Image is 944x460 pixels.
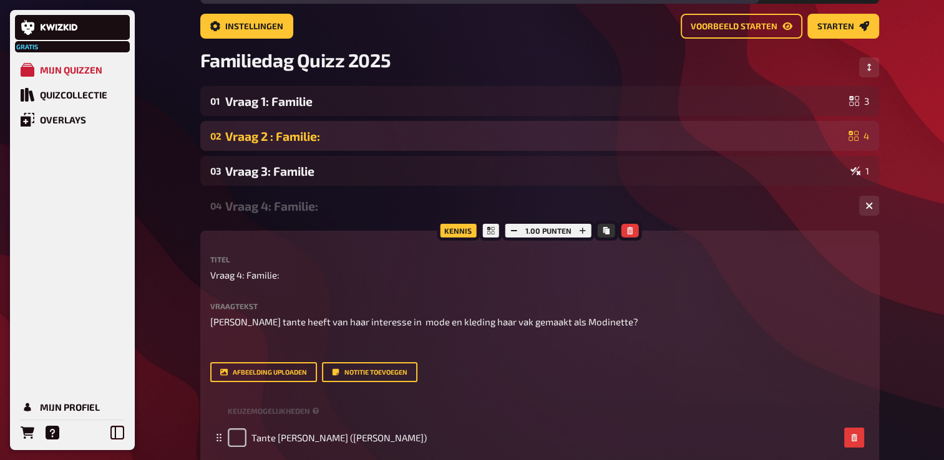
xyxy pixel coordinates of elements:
[598,224,615,237] button: Kopiëren
[859,57,879,77] button: Volgorde aanpassen
[210,316,638,327] span: [PERSON_NAME] tante heeft van haar interesse in mode en kleding haar vak gemaakt als Modinette?
[15,57,130,82] a: Mijn quizzen
[849,96,869,106] div: 3
[40,420,65,445] a: Help
[40,64,102,75] div: Mijn quizzen
[210,130,220,141] div: 02
[437,221,479,241] div: Kennis
[502,221,595,241] div: 1.00 punten
[225,22,283,31] span: Instellingen
[228,406,310,416] span: Keuzemogelijkheden
[691,22,777,31] span: Voorbeeld starten
[210,268,280,282] span: Vraag 4: Familie:
[15,107,130,132] a: Overlays
[849,131,869,141] div: 4
[40,89,107,100] div: Quizcollectie
[225,199,849,213] div: Vraag 4: Familie:
[817,22,854,31] span: Starten
[15,395,130,419] a: Mijn profiel
[200,49,391,71] span: Familiedag Quizz 2025
[210,256,869,263] label: Titel
[210,165,220,176] div: 03
[40,401,100,413] div: Mijn profiel
[15,420,40,445] a: Bestellingen
[15,82,130,107] a: Quizcollectie
[210,362,317,382] button: Afbeelding uploaden
[807,14,879,39] button: Starten
[681,14,802,39] button: Voorbeeld starten
[225,94,844,108] div: Vraag 1: Familie
[210,200,220,211] div: 04
[850,166,869,176] div: 1
[322,362,417,382] button: Notitie toevoegen
[225,164,845,178] div: Vraag 3: Familie
[16,43,39,50] span: Gratis
[40,114,86,125] div: Overlays
[225,129,844,143] div: Vraag 2 : Familie:
[200,14,293,39] button: Instellingen
[210,95,220,107] div: 01
[210,302,869,310] label: Vraagtekst
[251,432,427,443] span: Tante [PERSON_NAME] ([PERSON_NAME])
